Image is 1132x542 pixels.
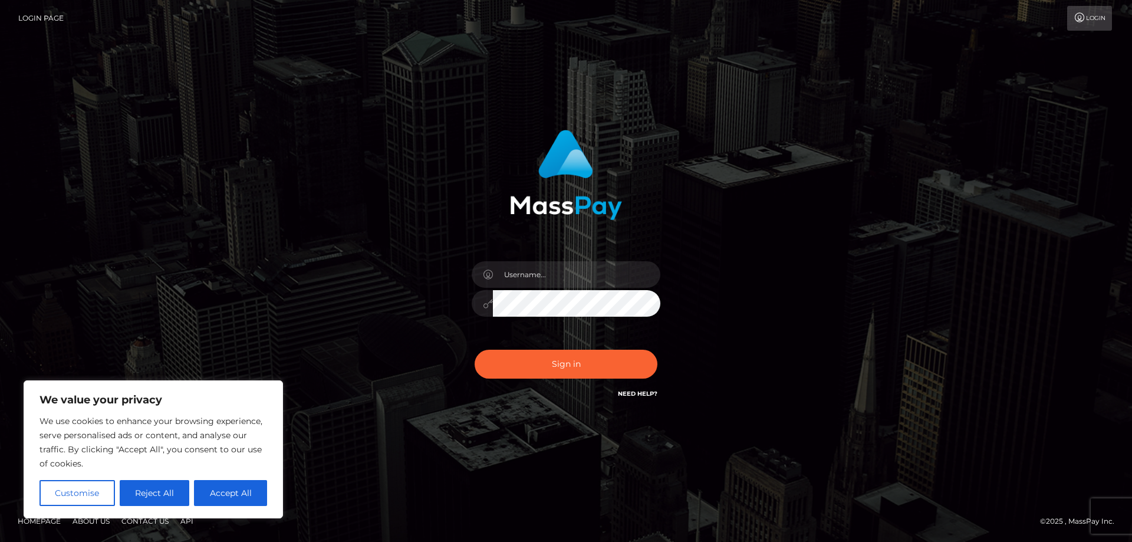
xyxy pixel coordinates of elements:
[40,480,115,506] button: Customise
[510,130,622,220] img: MassPay Login
[13,512,65,530] a: Homepage
[475,350,657,379] button: Sign in
[1067,6,1112,31] a: Login
[194,480,267,506] button: Accept All
[68,512,114,530] a: About Us
[120,480,190,506] button: Reject All
[176,512,198,530] a: API
[24,380,283,518] div: We value your privacy
[18,6,64,31] a: Login Page
[117,512,173,530] a: Contact Us
[493,261,660,288] input: Username...
[1040,515,1123,528] div: © 2025 , MassPay Inc.
[40,393,267,407] p: We value your privacy
[40,414,267,471] p: We use cookies to enhance your browsing experience, serve personalised ads or content, and analys...
[618,390,657,398] a: Need Help?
